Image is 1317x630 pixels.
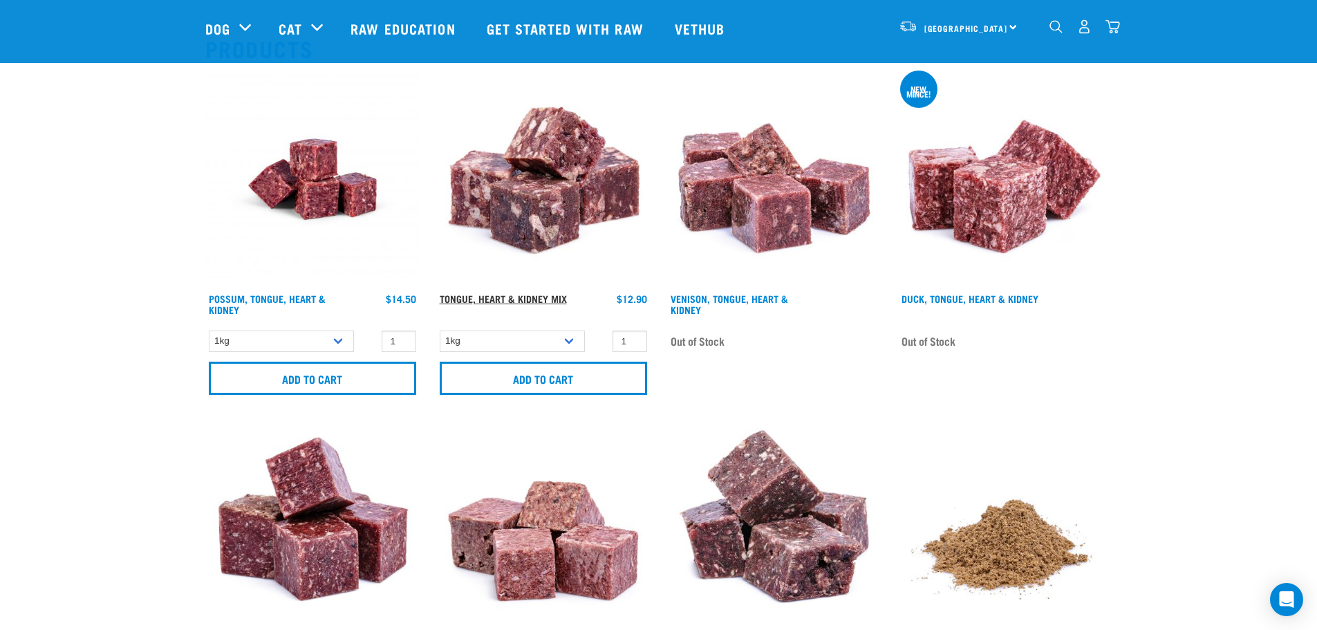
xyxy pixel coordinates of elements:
img: Pile Of Cubed Venison Tongue Mix For Pets [667,72,881,286]
span: [GEOGRAPHIC_DATA] [924,26,1008,30]
span: Out of Stock [671,331,725,351]
a: Venison, Tongue, Heart & Kidney [671,296,788,312]
img: user.png [1077,19,1092,34]
a: Possum, Tongue, Heart & Kidney [209,296,326,312]
img: 1167 Tongue Heart Kidney Mix 01 [436,72,651,286]
span: Out of Stock [902,331,955,351]
img: Possum Tongue Heart Kidney 1682 [205,72,420,286]
a: Dog [205,18,230,39]
div: $14.50 [386,293,416,304]
div: new mince! [900,86,937,96]
a: Raw Education [337,1,472,56]
img: 1124 Lamb Chicken Heart Mix 01 [898,72,1112,286]
input: Add to cart [209,362,416,395]
a: Get started with Raw [473,1,661,56]
div: Open Intercom Messenger [1270,583,1303,616]
input: 1 [382,331,416,352]
img: home-icon-1@2x.png [1049,20,1063,33]
a: Duck, Tongue, Heart & Kidney [902,296,1038,301]
img: van-moving.png [899,20,917,33]
a: Vethub [661,1,742,56]
a: Tongue, Heart & Kidney Mix [440,296,567,301]
input: 1 [613,331,647,352]
a: Cat [279,18,302,39]
div: $12.90 [617,293,647,304]
img: home-icon@2x.png [1105,19,1120,34]
input: Add to cart [440,362,647,395]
